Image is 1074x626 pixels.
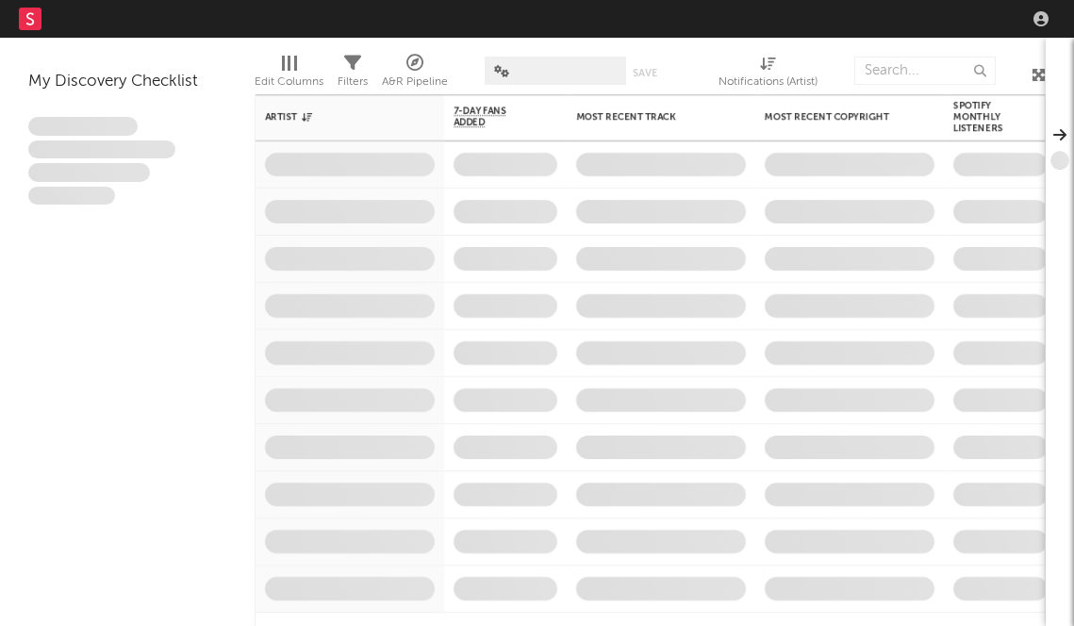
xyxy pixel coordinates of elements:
input: Search... [854,57,996,85]
div: Edit Columns [255,47,323,102]
span: Praesent ac interdum [28,163,150,182]
div: Edit Columns [255,71,323,93]
span: Aliquam viverra [28,187,115,206]
div: Notifications (Artist) [719,47,818,102]
div: Artist [265,111,406,123]
div: Filters [338,71,368,93]
div: Most Recent Track [576,111,718,123]
div: Most Recent Copyright [765,111,906,123]
div: A&R Pipeline [382,47,448,102]
div: Filters [338,47,368,102]
span: 7-Day Fans Added [454,106,529,128]
div: Spotify Monthly Listeners [953,100,1019,134]
span: Lorem ipsum dolor [28,117,138,136]
div: A&R Pipeline [382,71,448,93]
div: Notifications (Artist) [719,71,818,93]
span: Integer aliquet in purus et [28,140,175,159]
div: My Discovery Checklist [28,71,226,93]
button: Save [633,68,657,78]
